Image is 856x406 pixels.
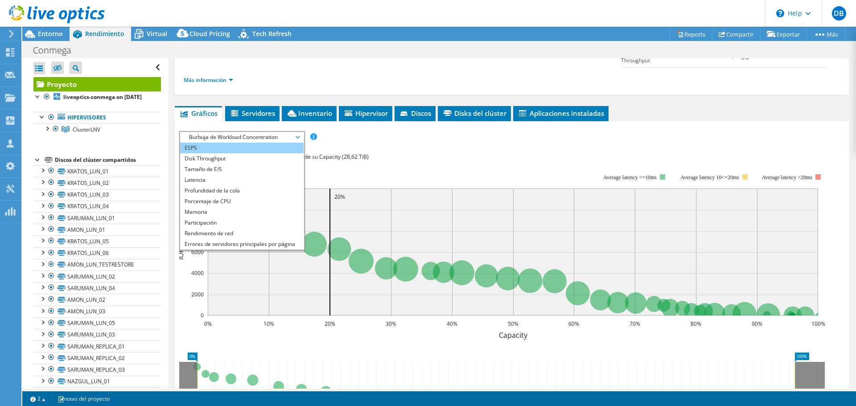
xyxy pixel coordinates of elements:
[242,153,369,160] span: 51% de IOPS cae en 20% de su Capacity (28,62 TiB)
[33,224,161,235] a: AMON_LUN_01
[670,27,712,41] a: Reports
[147,29,167,38] span: Virtual
[184,76,233,84] a: Más información
[33,259,161,271] a: AMON_LUN_TESTRESTORE
[191,269,204,277] text: 4000
[447,320,457,328] text: 40%
[630,320,640,328] text: 70%
[180,143,304,153] li: ESPS
[180,207,304,217] li: Memoria
[760,27,807,41] a: Exportar
[24,393,52,404] a: 2
[204,320,212,328] text: 0%
[55,155,161,165] div: Discos del clúster compartidos
[33,306,161,317] a: AMON_LUN_03
[33,271,161,282] a: SARUMAN_LUN_02
[176,244,185,260] text: IOPS
[191,248,204,256] text: 6000
[189,29,230,38] span: Cloud Pricing
[33,329,161,340] a: SARUMAN_LUN_03
[343,109,388,118] span: Hipervisor
[811,320,825,328] text: 100%
[807,27,845,41] a: Más
[180,217,304,228] li: Participación
[832,6,846,21] span: DB
[33,212,161,224] a: SARUMAN_LUN_01
[33,201,161,212] a: KRATOS_LUN_04
[179,109,218,118] span: Gráficos
[29,45,85,55] h1: Conmega
[33,387,161,399] a: NAZGUL_LUN_02
[63,93,142,101] b: liveoptics-conmega on [DATE]
[180,196,304,207] li: Porcentaje de CPU
[252,29,292,38] span: Tech Refresh
[33,282,161,294] a: SARUMAN_LUN_04
[325,320,335,328] text: 20%
[33,364,161,375] a: SARUMAN_REPLICA_03
[185,132,299,143] span: Burbuja de Workload Concentration
[334,193,345,201] text: 20%
[263,320,274,328] text: 10%
[762,174,812,180] text: Average latency >20ms
[73,126,100,133] span: ClusterLNV
[33,317,161,329] a: SARUMAN_LUN_05
[51,393,116,404] a: notas del proyecto
[33,376,161,387] a: NAZGUL_LUN_01
[33,352,161,364] a: SARUMAN_REPLICA_02
[201,312,204,319] text: 0
[442,109,506,118] span: Disks del clúster
[33,235,161,247] a: KRATOS_LUN_05
[691,320,701,328] text: 80%
[508,320,519,328] text: 50%
[85,29,124,38] span: Rendimiento
[399,109,431,118] span: Discos
[33,294,161,305] a: AMON_LUN_02
[33,91,161,103] a: liveoptics-conmega on [DATE]
[568,320,579,328] text: 60%
[180,164,304,175] li: Tamaño de E/S
[752,320,762,328] text: 90%
[726,52,766,60] b: 21,16 gigabits/s
[776,9,784,17] svg: \n
[518,109,604,118] span: Aplicaciones instaladas
[38,29,63,38] span: Entorno
[191,291,204,298] text: 2000
[499,330,528,340] text: Capacity
[286,109,332,118] span: Inventario
[33,177,161,189] a: KRATOS_LUN_02
[33,189,161,201] a: KRATOS_LUN_03
[680,174,739,180] tspan: Average latency 10<=20ms
[33,247,161,259] a: KRATOS_LUN_06
[180,153,304,164] li: Disk Throughput
[603,174,657,180] tspan: Average latency <=10ms
[180,185,304,196] li: Profundidad de la cola
[712,27,761,41] a: Compartir
[33,112,161,123] a: Hipervisores
[33,340,161,352] a: SARUMAN_REPLICA_01
[33,123,161,135] a: ClusterLNV
[33,77,161,91] a: Proyecto
[180,175,304,185] li: Latencia
[180,228,304,239] li: Rendimiento de red
[386,320,396,328] text: 30%
[180,239,304,250] li: Errores de servidores principales por página
[33,165,161,177] a: KRATOS_LUN_01
[230,109,275,118] span: Servidores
